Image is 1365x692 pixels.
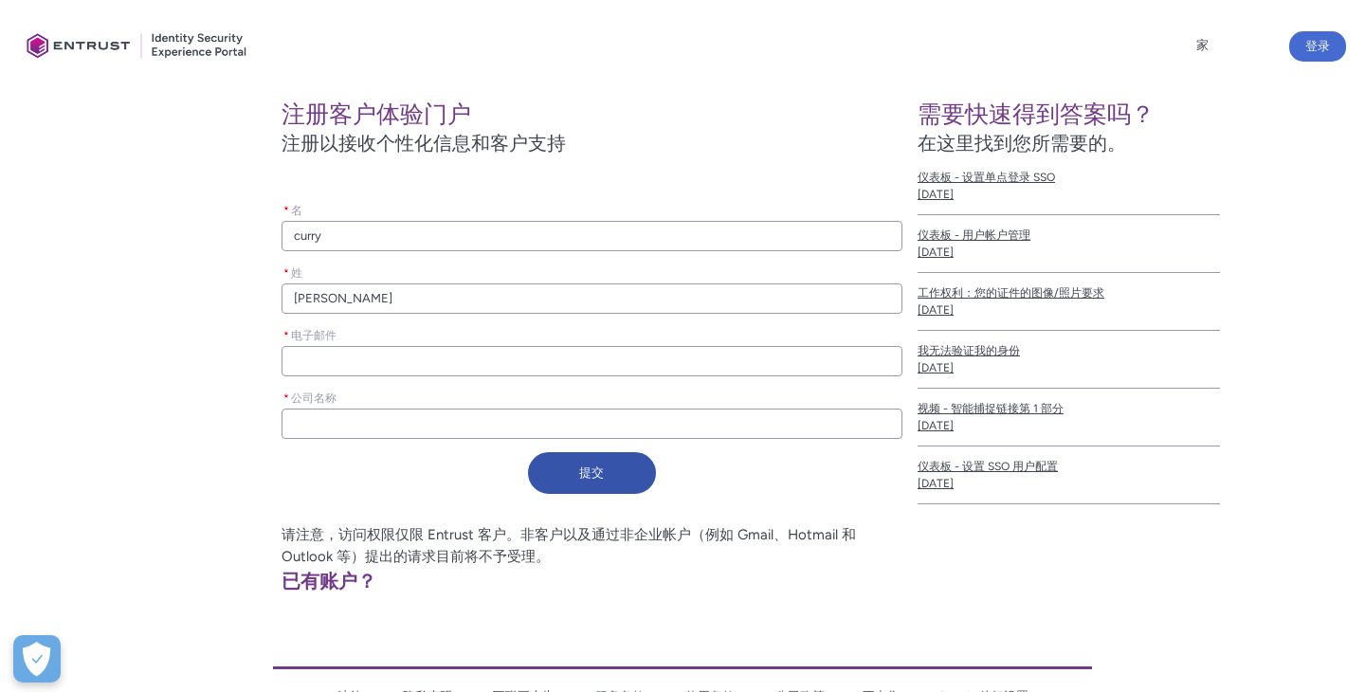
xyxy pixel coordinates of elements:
font: 仪表板 - 用户帐户管理 [918,228,1030,242]
font: [DATE] [918,303,954,317]
font: 电子邮件 [291,329,337,342]
iframe: 合格信使 [1278,605,1365,692]
abbr: 必需的 [283,329,289,342]
font: 注册以接收个性化信息和客户支持 [282,132,566,155]
button: 打开偏好设置 [13,635,61,683]
font: [DATE] [918,188,954,201]
button: 登录 [1289,31,1346,62]
font: 注册客户体验门户 [282,100,471,128]
font: 请注意，访问权限仅限 Entrust 客户。非客户以及通过非企业帐户（例如 Gmail、Hotmail 和 Outlook 等）提出的请求目前将不予受理。 [282,526,856,565]
div: Cookie偏好设置 [13,635,61,683]
font: 在这里找到您所需要的。 [918,132,1126,155]
font: 家 [1196,38,1209,52]
a: 视频 - 智能捕捉链接第 1 部分[DATE] [918,389,1220,446]
font: 仪表板 - 设置 SSO 用户配置 [918,460,1058,473]
font: [DATE] [918,477,954,490]
abbr: 必需的 [283,266,289,280]
font: [DATE] [918,361,954,374]
a: 工作权利：您的证件的图像/照片要求[DATE] [918,273,1220,331]
font: 仪表板 - 设置单点登录 SSO [918,171,1055,184]
button: 提交 [528,452,656,494]
font: [DATE] [918,419,954,432]
font: 姓 [291,266,302,280]
font: 视频 - 智能捕捉链接第 1 部分 [918,402,1064,415]
font: 公司名称 [291,392,337,405]
font: 名 [291,204,302,217]
abbr: 必需的 [283,392,289,405]
a: 已有账户？ [15,570,376,592]
font: 需要快速得到答案吗？ [918,100,1155,128]
font: 提交 [579,465,604,480]
font: 工作权利：您的证件的图像/照片要求 [918,286,1104,300]
a: 我无法验证我的身份[DATE] [918,331,1220,389]
a: 仪表板 - 设置单点登录 SSO[DATE] [918,157,1220,215]
font: 登录 [1305,39,1330,53]
font: 我无法验证我的身份 [918,344,1020,357]
abbr: 必需的 [283,204,289,217]
font: [DATE] [918,246,954,259]
a: 仪表板 - 用户帐户管理[DATE] [918,215,1220,273]
a: 仪表板 - 设置 SSO 用户配置[DATE] [918,446,1220,504]
font: 已有账户？ [282,570,376,592]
